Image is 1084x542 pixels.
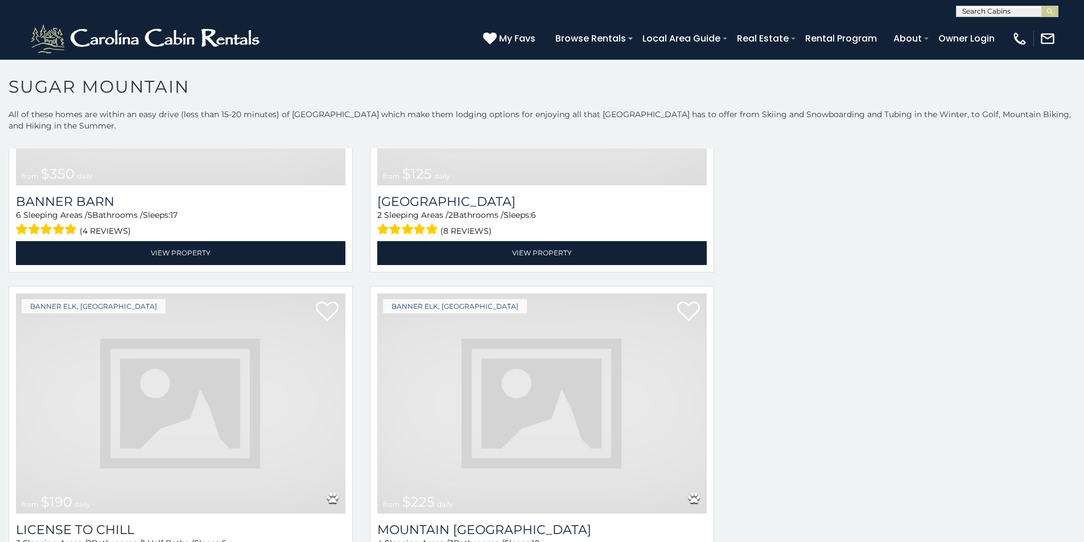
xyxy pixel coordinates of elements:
[16,522,345,537] a: License to Chill
[77,172,93,180] span: daily
[677,300,700,324] a: Add to favorites
[499,31,535,45] span: My Favs
[377,209,707,238] div: Sleeping Areas / Bathrooms / Sleeps:
[316,300,339,324] a: Add to favorites
[448,210,453,220] span: 2
[16,209,345,238] div: Sleeping Areas / Bathrooms / Sleeps:
[402,166,432,182] span: $125
[531,210,536,220] span: 6
[16,241,345,264] a: View Property
[377,522,707,537] a: Mountain [GEOGRAPHIC_DATA]
[170,210,178,220] span: 17
[377,210,382,220] span: 2
[80,224,131,238] span: (4 reviews)
[637,28,726,48] a: Local Area Guide
[41,166,75,182] span: $350
[383,299,527,313] a: Banner Elk, [GEOGRAPHIC_DATA]
[437,500,453,508] span: daily
[440,224,492,238] span: (8 reviews)
[22,172,39,180] span: from
[28,22,265,56] img: White-1-2.png
[377,194,707,209] a: [GEOGRAPHIC_DATA]
[1012,31,1028,47] img: phone-regular-white.png
[483,31,538,46] a: My Favs
[75,500,90,508] span: daily
[434,172,450,180] span: daily
[16,210,21,220] span: 6
[41,494,72,510] span: $190
[402,494,435,510] span: $225
[799,28,883,48] a: Rental Program
[383,172,400,180] span: from
[16,293,345,514] img: dummy-image.jpg
[1040,31,1056,47] img: mail-regular-white.png
[377,241,707,264] a: View Property
[377,194,707,209] h3: Bearfoot Lodge
[888,28,928,48] a: About
[550,28,632,48] a: Browse Rentals
[731,28,794,48] a: Real Estate
[88,210,92,220] span: 5
[22,500,39,508] span: from
[383,500,400,508] span: from
[16,194,345,209] a: Banner Barn
[377,293,707,514] a: from $225 daily
[16,293,345,514] a: from $190 daily
[933,28,1000,48] a: Owner Login
[377,293,707,514] img: dummy-image.jpg
[377,522,707,537] h3: Mountain Skye Lodge
[22,299,166,313] a: Banner Elk, [GEOGRAPHIC_DATA]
